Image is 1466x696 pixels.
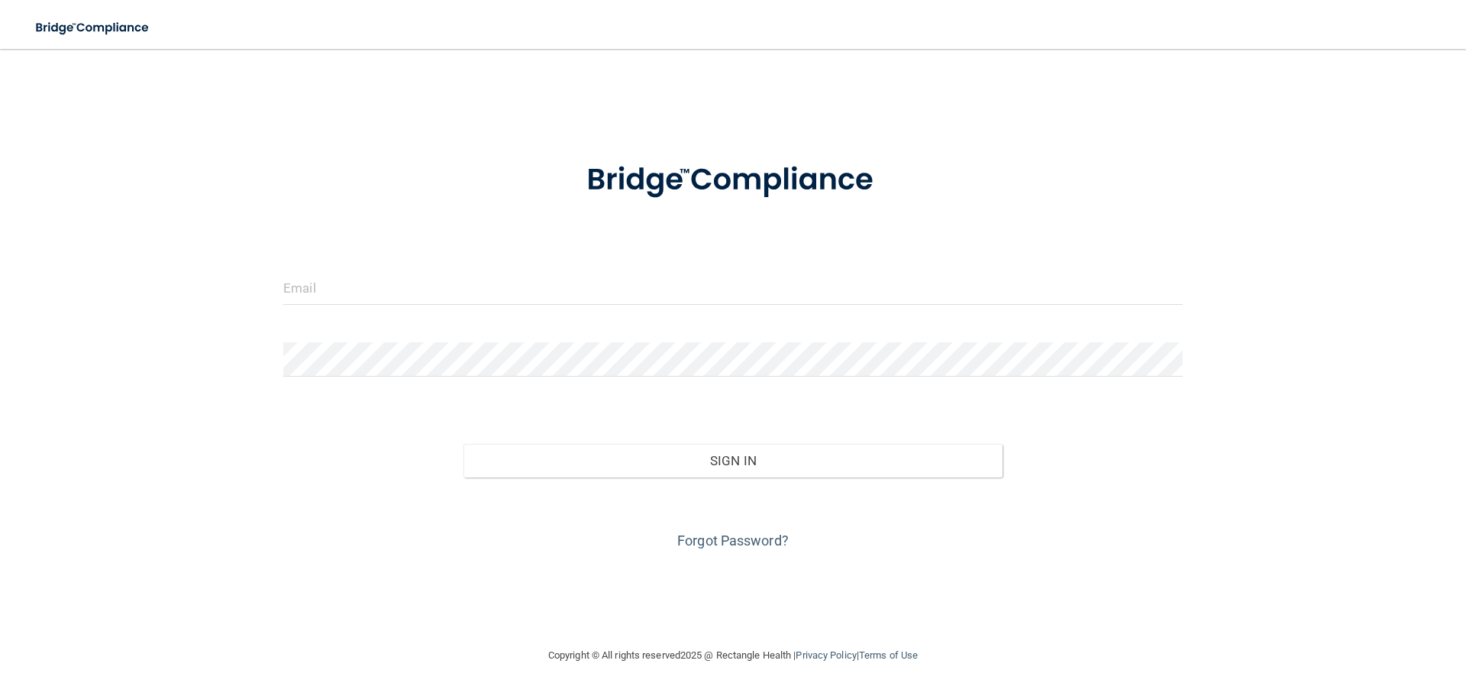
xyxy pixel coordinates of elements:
[796,649,856,661] a: Privacy Policy
[463,444,1003,477] button: Sign In
[454,631,1012,680] div: Copyright © All rights reserved 2025 @ Rectangle Health | |
[677,533,789,549] a: Forgot Password?
[283,270,1183,305] input: Email
[555,141,911,220] img: bridge_compliance_login_screen.278c3ca4.svg
[859,649,918,661] a: Terms of Use
[23,12,163,44] img: bridge_compliance_login_screen.278c3ca4.svg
